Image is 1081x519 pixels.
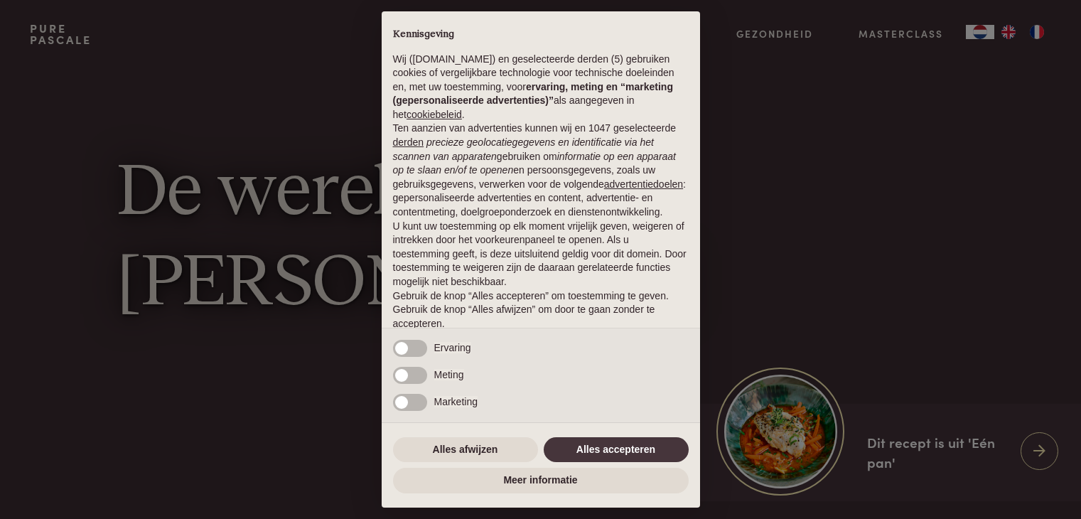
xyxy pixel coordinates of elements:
a: cookiebeleid [407,109,462,120]
button: Meer informatie [393,468,689,493]
button: advertentiedoelen [604,178,683,192]
p: U kunt uw toestemming op elk moment vrijelijk geven, weigeren of intrekken door het voorkeurenpan... [393,220,689,289]
h2: Kennisgeving [393,28,689,41]
span: Marketing [434,396,478,407]
p: Gebruik de knop “Alles accepteren” om toestemming te geven. Gebruik de knop “Alles afwijzen” om d... [393,289,689,331]
button: derden [393,136,424,150]
p: Wij ([DOMAIN_NAME]) en geselecteerde derden (5) gebruiken cookies of vergelijkbare technologie vo... [393,53,689,122]
strong: ervaring, meting en “marketing (gepersonaliseerde advertenties)” [393,81,673,107]
span: Meting [434,369,464,380]
span: Ervaring [434,342,471,353]
em: precieze geolocatiegegevens en identificatie via het scannen van apparaten [393,137,654,162]
p: Ten aanzien van advertenties kunnen wij en 1047 geselecteerde gebruiken om en persoonsgegevens, z... [393,122,689,219]
button: Alles afwijzen [393,437,538,463]
button: Alles accepteren [544,437,689,463]
em: informatie op een apparaat op te slaan en/of te openen [393,151,677,176]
